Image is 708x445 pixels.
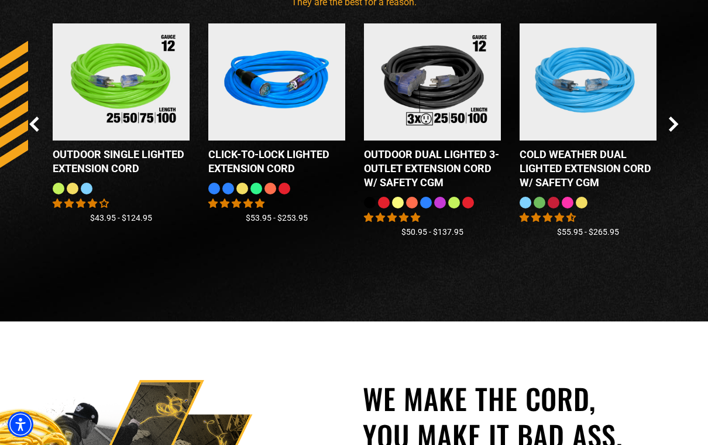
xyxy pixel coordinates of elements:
button: Previous Slide [29,117,39,132]
a: Outdoor Dual Lighted 3-Outlet Extension Cord w/ Safety CGM Outdoor Dual Lighted 3-Outlet Extensio... [364,23,501,197]
div: Cold Weather Dual Lighted Extension Cord w/ Safety CGM [520,148,657,190]
button: Next Slide [669,117,679,132]
div: Outdoor Single Lighted Extension Cord [53,148,190,176]
a: Outdoor Single Lighted Extension Cord Outdoor Single Lighted Extension Cord [53,23,190,183]
div: Click-to-Lock Lighted Extension Cord [208,148,345,176]
img: Outdoor Single Lighted Extension Cord [56,22,187,141]
div: $55.95 - $265.95 [520,226,657,238]
div: Outdoor Dual Lighted 3-Outlet Extension Cord w/ Safety CGM [364,148,501,190]
a: Light Blue Cold Weather Dual Lighted Extension Cord w/ Safety CGM [520,23,657,197]
img: blue [211,22,343,141]
img: Light Blue [523,22,654,141]
div: Accessibility Menu [8,412,33,437]
div: $53.95 - $253.95 [208,212,345,224]
span: 4.00 stars [53,198,109,209]
div: $50.95 - $137.95 [364,226,501,238]
span: 4.61 stars [520,212,576,223]
div: $43.95 - $124.95 [53,212,190,224]
a: blue Click-to-Lock Lighted Extension Cord [208,23,345,183]
span: 4.87 stars [208,198,264,209]
img: Outdoor Dual Lighted 3-Outlet Extension Cord w/ Safety CGM [367,22,499,141]
span: 4.80 stars [364,212,420,223]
